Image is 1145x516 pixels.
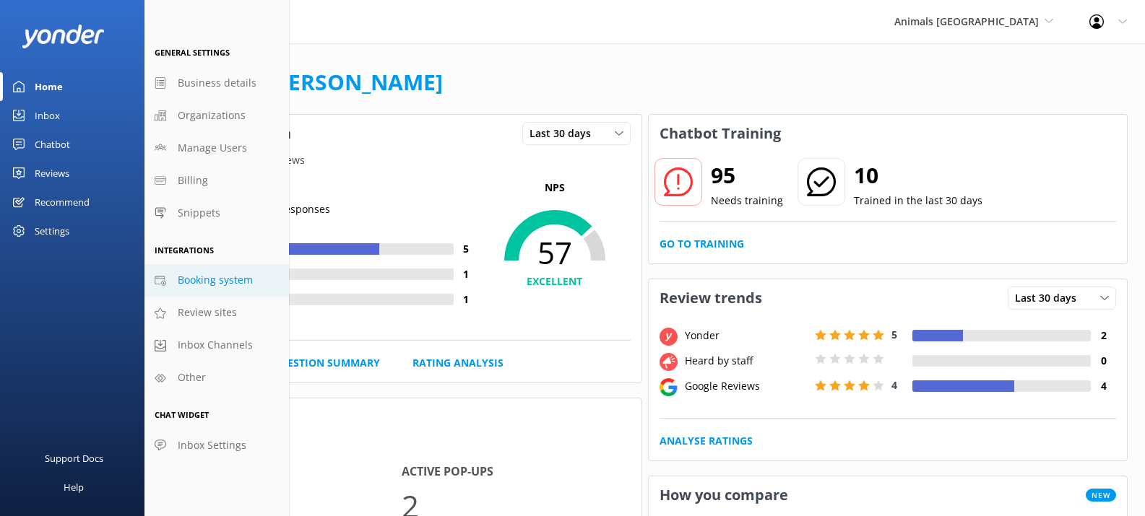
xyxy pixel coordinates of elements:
span: Last 30 days [1015,290,1085,306]
h4: 1 [454,292,479,307]
span: Chat Widget [155,409,209,420]
h4: 0 [1091,353,1116,369]
span: Billing [178,172,208,188]
a: Snippets [144,197,289,229]
span: Booking system [178,272,253,288]
a: Inbox Channels [144,329,289,362]
a: Billing [144,165,289,197]
a: Manage Users [144,132,289,165]
span: New [1086,489,1116,502]
span: Integrations [155,245,214,255]
h1: Welcome, [162,65,443,100]
span: 57 [479,235,631,271]
h4: 2 [1091,328,1116,344]
p: From all sources of reviews [163,152,641,168]
div: Reviews [35,159,69,188]
p: Trained in the last 30 days [854,193,982,209]
a: Organizations [144,100,289,132]
h4: Active Pop-ups [402,463,630,481]
span: Business details [178,75,256,91]
h2: 95 [711,158,783,193]
span: Review sites [178,305,237,320]
img: yonder-white-logo.png [22,25,105,48]
span: 5 [891,328,897,341]
a: Question Summary [272,355,380,371]
div: Yonder [681,328,811,344]
a: Go to Training [660,236,744,252]
div: Home [35,72,63,101]
h4: 1 [454,266,479,282]
span: General Settings [155,47,230,58]
div: Help [64,473,84,502]
a: [PERSON_NAME] [267,67,443,97]
h4: 4 [1091,378,1116,394]
div: Inbox [35,101,60,130]
h4: EXCELLENT [479,274,631,289]
p: NPS [479,180,631,196]
a: Review sites [144,297,289,329]
span: Inbox Channels [178,337,253,353]
span: Inbox Settings [178,437,246,453]
a: Business details [144,67,289,100]
h3: Website Chat [163,398,641,436]
span: Animals [GEOGRAPHIC_DATA] [894,14,1039,28]
a: Inbox Settings [144,429,289,462]
a: Analyse Ratings [660,433,753,449]
h4: 5 [454,241,479,257]
div: Settings [35,217,69,245]
h3: Review trends [649,279,773,317]
h2: 10 [854,158,982,193]
h3: Chatbot Training [649,115,792,152]
a: Booking system [144,264,289,297]
div: Heard by staff [681,353,811,369]
p: In the last 30 days [163,436,641,452]
span: Manage Users [178,140,247,156]
p: Needs training [711,193,783,209]
span: Organizations [178,108,246,123]
div: Google Reviews [681,378,811,394]
a: Other [144,362,289,394]
h3: How you compare [649,476,799,514]
h5: Rating [173,180,479,196]
div: Support Docs [45,444,103,473]
span: Other [178,369,206,385]
div: Recommend [35,188,90,217]
span: Snippets [178,205,220,221]
a: Rating Analysis [412,355,504,371]
div: Chatbot [35,130,70,159]
span: Last 30 days [530,126,600,141]
p: | 7 responses [269,201,330,217]
span: 4 [891,378,897,392]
